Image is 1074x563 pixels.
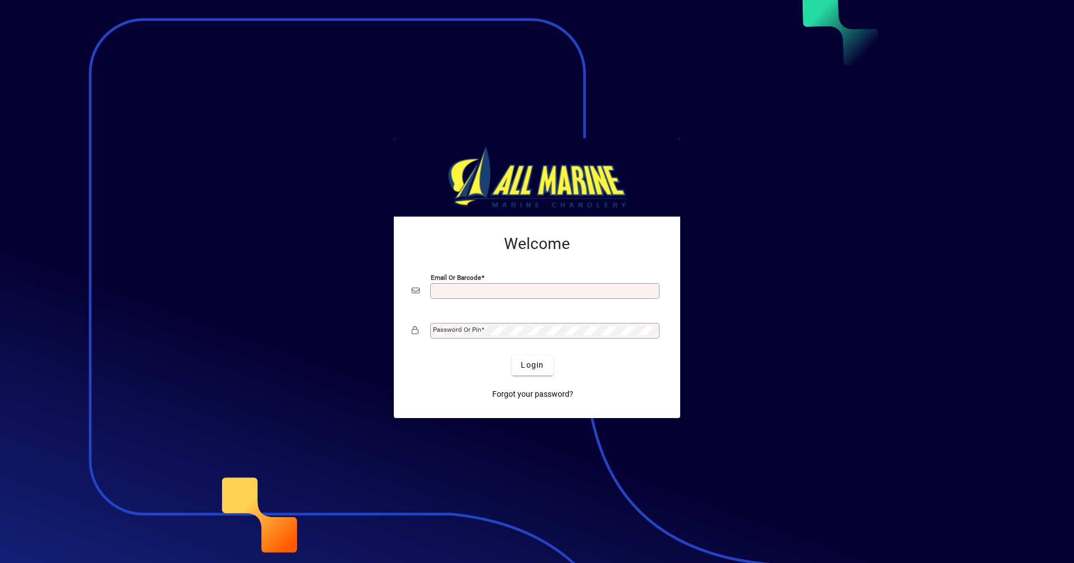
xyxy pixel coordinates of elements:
[512,355,553,376] button: Login
[431,273,481,281] mat-label: Email or Barcode
[488,384,578,405] a: Forgot your password?
[433,326,481,334] mat-label: Password or Pin
[521,359,544,371] span: Login
[492,388,573,400] span: Forgot your password?
[412,234,662,254] h2: Welcome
